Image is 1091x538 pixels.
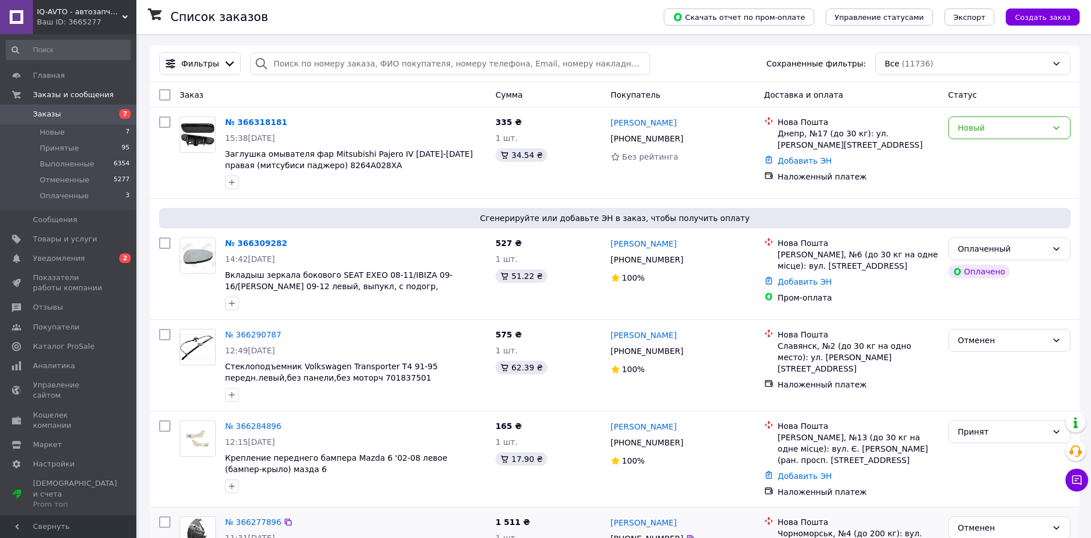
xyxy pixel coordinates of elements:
button: Создать заказ [1006,9,1080,26]
span: 1 шт. [495,255,518,264]
input: Поиск по номеру заказа, ФИО покупателя, номеру телефона, Email, номеру накладной [250,52,650,75]
span: 1 шт. [495,134,518,143]
button: Скачать отчет по пром-оплате [664,9,814,26]
span: 165 ₴ [495,422,522,431]
span: Новые [40,127,65,137]
span: 12:49[DATE] [225,346,275,355]
div: [PERSON_NAME], №6 (до 30 кг на одне місце): вул. [STREET_ADDRESS] [778,249,939,272]
a: № 366277896 [225,518,281,527]
div: Нова Пошта [778,516,939,528]
div: Пром-оплата [778,292,939,303]
span: Аналитика [33,361,75,371]
div: Славянск, №2 (до 30 кг на одно место): ул. [PERSON_NAME][STREET_ADDRESS] [778,340,939,374]
div: Нова Пошта [778,329,939,340]
div: 62.39 ₴ [495,361,547,374]
span: Создать заказ [1015,13,1071,22]
span: Отзывы [33,302,63,312]
span: Кошелек компании [33,410,105,431]
span: Фильтры [181,58,219,69]
span: Экспорт [953,13,985,22]
div: Новый [958,122,1047,134]
span: Все [885,58,900,69]
button: Управление статусами [826,9,933,26]
span: Сохраненные фильтры: [767,58,866,69]
span: Заказы и сообщения [33,90,114,100]
span: 95 [122,143,130,153]
div: Наложенный платеж [778,379,939,390]
span: 1 шт. [495,437,518,447]
a: [PERSON_NAME] [611,330,677,341]
span: Показатели работы компании [33,273,105,293]
div: [PHONE_NUMBER] [609,343,686,359]
span: 100% [622,456,645,465]
span: Заказ [180,90,203,99]
span: 12:15[DATE] [225,437,275,447]
span: 6354 [114,159,130,169]
div: [PERSON_NAME], №13 (до 30 кг на одне місце): вул. Є. [PERSON_NAME] (ран. просп. [STREET_ADDRESS] [778,432,939,466]
a: Вкладыш зеркала бокового SEAT EXEO 08-11/IBIZA 09-16/[PERSON_NAME] 09-12 левый, выпукл, с подогр,... [225,270,453,302]
a: [PERSON_NAME] [611,117,677,128]
a: [PERSON_NAME] [611,517,677,528]
a: Заглушка омывателя фар Mitsubishi Pajero IV [DATE]-[DATE] правая (митсубиси паджеро) 8264A028XA [225,149,473,170]
a: № 366318181 [225,118,287,127]
h1: Список заказов [170,10,268,24]
div: Отменен [958,334,1047,347]
span: 1 511 ₴ [495,518,530,527]
a: Добавить ЭН [778,472,832,481]
div: Ваш ID: 3665277 [37,17,136,27]
img: Фото товару [180,122,215,148]
a: № 366290787 [225,330,281,339]
span: Управление сайтом [33,380,105,401]
img: Фото товару [180,334,215,361]
span: 3 [126,191,130,201]
a: Создать заказ [994,12,1080,21]
span: Доставка и оплата [764,90,843,99]
a: № 366309282 [225,239,287,248]
span: Товары и услуги [33,234,97,244]
img: Фото товару [180,243,215,269]
span: Статус [948,90,977,99]
span: Покупатели [33,322,80,332]
div: Нова Пошта [778,237,939,249]
span: 100% [622,273,645,282]
span: 14:42[DATE] [225,255,275,264]
span: 1 шт. [495,346,518,355]
div: Нова Пошта [778,420,939,432]
div: Днепр, №17 (до 30 кг): ул. [PERSON_NAME][STREET_ADDRESS] [778,128,939,151]
span: Скачать отчет по пром-оплате [673,12,805,22]
div: Наложенный платеж [778,486,939,498]
span: Главная [33,70,65,81]
div: 34.54 ₴ [495,148,547,162]
a: Добавить ЭН [778,156,832,165]
a: Добавить ЭН [778,277,832,286]
span: Сообщения [33,215,77,225]
div: Prom топ [33,499,117,510]
div: Оплаченный [958,243,1047,255]
span: 335 ₴ [495,118,522,127]
span: Уведомления [33,253,85,264]
a: Стеклоподъемник Volkswagen Transporter T4 91-95 передн.левый,без панели,без моторч 701837501 [225,362,438,382]
span: [DEMOGRAPHIC_DATA] и счета [33,478,117,510]
span: 575 ₴ [495,330,522,339]
span: Без рейтинга [622,152,678,161]
span: 7 [119,109,131,119]
a: Фото товару [180,329,216,365]
div: [PHONE_NUMBER] [609,252,686,268]
div: Нова Пошта [778,116,939,128]
span: 7 [126,127,130,137]
a: Фото товару [180,420,216,457]
a: Крепление переднего бампера Mazda 6 '02-08 левое (бампер-крыло) мазда 6 [225,453,447,474]
span: Оплаченные [40,191,89,201]
span: 15:38[DATE] [225,134,275,143]
a: № 366284896 [225,422,281,431]
span: Принятые [40,143,79,153]
div: 17.90 ₴ [495,452,547,466]
img: Фото товару [180,427,215,451]
span: Управление статусами [835,13,924,22]
span: (11736) [902,59,933,68]
a: Фото товару [180,237,216,274]
span: Сумма [495,90,523,99]
button: Чат с покупателем [1065,469,1088,491]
